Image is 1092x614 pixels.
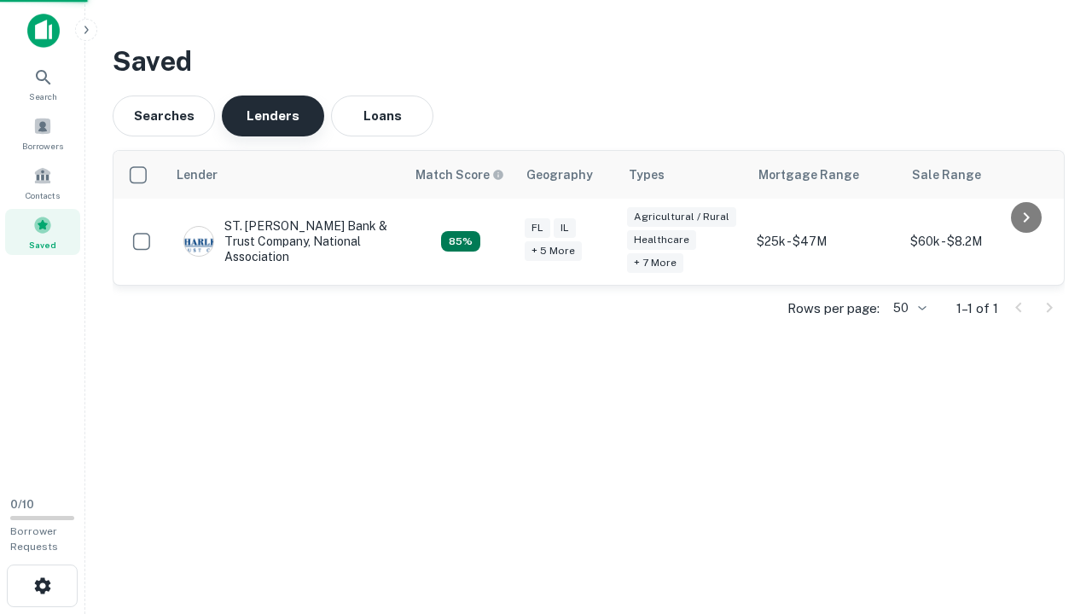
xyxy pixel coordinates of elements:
div: Agricultural / Rural [627,207,736,227]
div: Capitalize uses an advanced AI algorithm to match your search with the best lender. The match sco... [415,165,504,184]
div: + 5 more [525,241,582,261]
a: Contacts [5,159,80,206]
th: Mortgage Range [748,151,902,199]
p: 1–1 of 1 [956,298,998,319]
td: $25k - $47M [748,199,902,285]
a: Saved [5,209,80,255]
span: Contacts [26,188,60,202]
div: ST. [PERSON_NAME] Bank & Trust Company, National Association [183,218,388,265]
div: IL [554,218,576,238]
iframe: Chat Widget [1007,478,1092,559]
span: Borrower Requests [10,525,58,553]
h6: Match Score [415,165,501,184]
button: Lenders [222,96,324,136]
th: Types [619,151,748,199]
th: Capitalize uses an advanced AI algorithm to match your search with the best lender. The match sco... [405,151,516,199]
div: Mortgage Range [758,165,859,185]
div: Healthcare [627,230,696,250]
button: Loans [331,96,433,136]
div: Types [629,165,665,185]
td: $60k - $8.2M [902,199,1055,285]
img: picture [184,227,213,256]
span: 0 / 10 [10,498,34,511]
a: Borrowers [5,110,80,156]
div: Geography [526,165,593,185]
div: Lender [177,165,218,185]
span: Borrowers [22,139,63,153]
div: Capitalize uses an advanced AI algorithm to match your search with the best lender. The match sco... [441,231,480,252]
h3: Saved [113,41,1065,82]
th: Geography [516,151,619,199]
div: 50 [886,296,929,321]
th: Lender [166,151,405,199]
th: Sale Range [902,151,1055,199]
img: capitalize-icon.png [27,14,60,48]
button: Searches [113,96,215,136]
span: Saved [29,238,56,252]
div: FL [525,218,550,238]
span: Search [29,90,57,103]
div: + 7 more [627,253,683,273]
a: Search [5,61,80,107]
div: Sale Range [912,165,981,185]
p: Rows per page: [787,298,880,319]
